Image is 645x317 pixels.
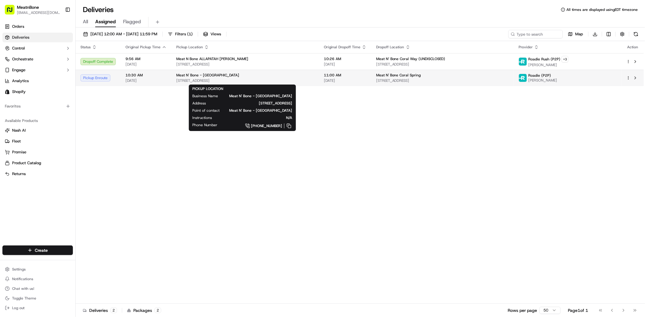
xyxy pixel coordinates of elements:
span: Nash AI [12,128,26,133]
span: Roadie (P2P) [528,73,551,78]
button: Create [2,245,73,255]
span: Phone Number [192,123,217,127]
span: [DATE] [324,62,366,67]
button: Promise [2,147,73,157]
span: [DATE] 12:00 AM - [DATE] 11:59 PM [90,31,157,37]
button: Orchestrate [2,54,73,64]
button: Returns [2,169,73,179]
a: Analytics [2,76,73,86]
a: Fleet [5,139,70,144]
span: [PHONE_NUMBER] [251,123,282,128]
h1: Deliveries [83,5,114,14]
div: Page 1 of 1 [568,307,588,313]
button: Toggle Theme [2,294,73,303]
span: 10:30 AM [125,73,167,78]
span: Settings [12,267,26,272]
button: Settings [2,265,73,274]
span: All [83,18,88,25]
span: Notifications [12,277,33,281]
button: Nash AI [2,126,73,135]
span: Deliveries [12,35,29,40]
span: [STREET_ADDRESS] [176,62,314,67]
span: Chat with us! [12,286,34,291]
button: Map [565,30,586,38]
span: Original Pickup Time [125,45,161,50]
span: Instructions [192,115,212,120]
span: PICKUP LOCATION [192,86,223,91]
a: Returns [5,171,70,177]
img: roadie-logo-v2.jpg [519,58,527,66]
span: Promise [12,149,26,155]
a: [PHONE_NUMBER] [227,123,292,129]
span: Filters [175,31,193,37]
button: Fleet [2,136,73,146]
div: Available Products [2,116,73,126]
div: Deliveries [83,307,117,313]
div: 2 [155,308,161,313]
button: +3 [562,56,568,62]
button: [DATE] 12:00 AM - [DATE] 11:59 PM [80,30,160,38]
button: Chat with us! [2,284,73,293]
input: Type to search [508,30,563,38]
span: [PERSON_NAME] [528,78,557,83]
span: [STREET_ADDRESS] [216,101,292,106]
span: 9:56 AM [125,56,167,61]
button: Engage [2,65,73,75]
button: MeatnBone [17,4,39,10]
button: Notifications [2,275,73,283]
span: [STREET_ADDRESS] [176,78,314,83]
span: Fleet [12,139,21,144]
span: [DATE] [125,78,167,83]
span: [STREET_ADDRESS] [376,62,509,67]
span: Assigned [95,18,116,25]
span: Create [35,247,48,253]
span: Dropoff Location [376,45,404,50]
span: Point of contact [192,108,220,113]
span: 10:26 AM [324,56,366,61]
span: Product Catalog [12,160,41,166]
span: Meat N Bone ALLAPATAH [PERSON_NAME] [176,56,248,61]
span: 11:00 AM [324,73,366,78]
span: Provider [519,45,533,50]
span: Roadie Rush (P2P) [528,57,560,62]
span: Flagged [123,18,141,25]
span: Meat N’ Bone Coral Way (UNDISCLOSED) [376,56,445,61]
span: [STREET_ADDRESS] [376,78,509,83]
span: Returns [12,171,26,177]
span: All times are displayed using EDT timezone [566,7,638,12]
div: Action [626,45,639,50]
span: Orders [12,24,24,29]
span: Control [12,46,25,51]
a: Shopify [2,87,73,97]
div: Packages [127,307,161,313]
span: Original Dropoff Time [324,45,360,50]
span: Business Name [192,94,218,98]
a: Product Catalog [5,160,70,166]
a: Orders [2,22,73,31]
span: [PERSON_NAME] [528,62,568,67]
img: Shopify logo [5,89,10,94]
p: Rows per page [508,307,537,313]
span: Views [210,31,221,37]
button: Views [200,30,224,38]
button: Control [2,43,73,53]
a: Deliveries [2,33,73,42]
button: MeatnBone[EMAIL_ADDRESS][DOMAIN_NAME] [2,2,63,17]
span: Log out [12,306,24,310]
span: Engage [12,67,25,73]
span: Meat N' Bone - [GEOGRAPHIC_DATA] [229,108,292,113]
span: [DATE] [324,78,366,83]
span: Meat N' Bone Coral Spring [376,73,421,78]
a: Nash AI [5,128,70,133]
button: Refresh [632,30,640,38]
span: Analytics [12,78,29,84]
a: Promise [5,149,70,155]
button: [EMAIL_ADDRESS][DOMAIN_NAME] [17,10,60,15]
span: Meat N' Bone - [GEOGRAPHIC_DATA] [176,73,239,78]
span: Orchestrate [12,56,33,62]
button: Log out [2,304,73,312]
span: Map [575,31,583,37]
span: Status [80,45,91,50]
